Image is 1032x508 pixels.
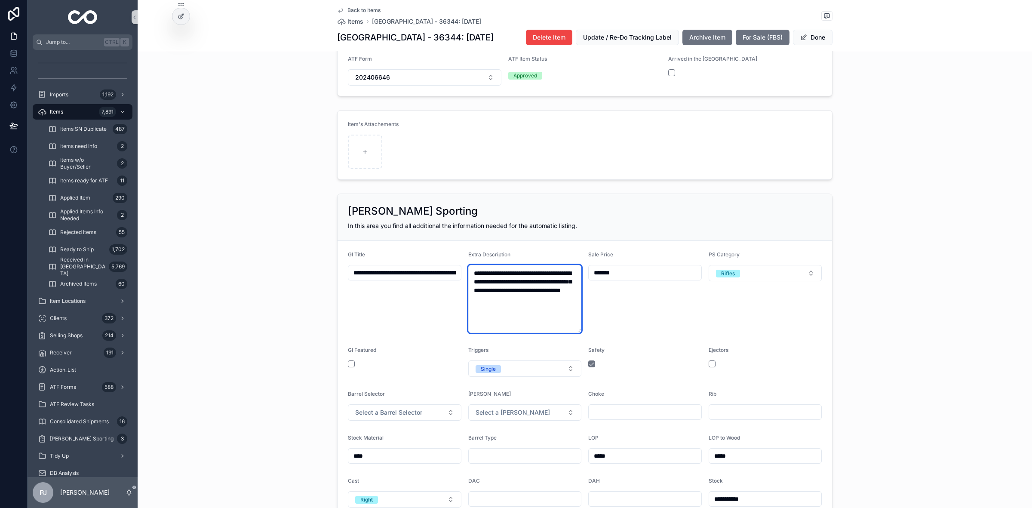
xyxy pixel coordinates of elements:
[348,222,577,229] span: In this area you find all additional the information needed for the automatic listing.
[60,208,114,222] span: Applied Items Info Needed
[355,73,390,82] span: 202406646
[109,244,127,255] div: 1,702
[43,207,132,223] a: Applied Items Info Needed2
[33,34,132,50] button: Jump to...CtrlK
[33,87,132,102] a: Imports1,192
[372,17,481,26] span: [GEOGRAPHIC_DATA] - 36344: [DATE]
[33,345,132,360] a: Receiver191
[33,104,132,120] a: Items7,891
[50,366,76,373] span: Action_List
[721,270,735,277] div: Rifles
[33,362,132,378] a: Action_List
[348,404,461,421] button: Select Button
[43,190,132,206] a: Applied Item290
[355,408,422,417] span: Select a Barrel Selector
[33,328,132,343] a: Selling Shops214
[689,33,725,42] span: Archive Item
[43,225,132,240] a: Rejected Items55
[50,298,86,305] span: Item Locations
[33,379,132,395] a: ATF Forms588
[121,39,128,46] span: K
[116,279,127,289] div: 60
[33,293,132,309] a: Item Locations
[736,30,789,45] button: For Sale (FBS)
[348,491,461,508] button: Select Button
[102,382,116,392] div: 588
[33,448,132,464] a: Tidy Up
[50,108,63,115] span: Items
[347,7,381,14] span: Back to Items
[33,414,132,429] a: Consolidated Shipments16
[117,416,127,427] div: 16
[50,332,83,339] span: Selling Shops
[468,391,511,397] span: [PERSON_NAME]
[50,91,68,98] span: Imports
[50,470,79,477] span: DB Analysis
[60,177,108,184] span: Items ready for ATF
[43,173,132,188] a: Items ready for ATF11
[50,315,67,322] span: Clients
[588,347,605,353] span: Safety
[513,72,537,80] div: Approved
[526,30,572,45] button: Delete Item
[33,311,132,326] a: Clients372
[68,10,98,24] img: App logo
[682,30,732,45] button: Archive Item
[348,477,359,484] span: Cast
[468,434,497,441] span: Barrel Type
[743,33,783,42] span: For Sale (FBS)
[793,30,832,45] button: Done
[50,401,94,408] span: ATF Review Tasks
[33,465,132,481] a: DB Analysis
[468,360,582,377] button: Select Button
[102,313,116,323] div: 372
[116,227,127,237] div: 55
[117,210,127,220] div: 2
[50,435,114,442] span: [PERSON_NAME] Sporting
[50,349,72,356] span: Receiver
[28,50,138,477] div: scrollable content
[46,39,101,46] span: Jump to...
[348,391,385,397] span: Barrel Selector
[60,246,94,253] span: Ready to Ship
[588,477,600,484] span: DAH
[60,229,96,236] span: Rejected Items
[709,251,740,258] span: PS Category
[50,418,109,425] span: Consolidated Shipments
[348,347,376,353] span: GI Featured
[60,143,97,150] span: Items need Info
[43,259,132,274] a: Received in [GEOGRAPHIC_DATA]5,769
[117,158,127,169] div: 2
[348,251,365,258] span: GI Title
[337,7,381,14] a: Back to Items
[50,384,76,391] span: ATF Forms
[113,124,127,134] div: 487
[117,141,127,151] div: 2
[348,434,384,441] span: Stock Material
[709,347,728,353] span: Ejectors
[468,477,480,484] span: DAC
[348,69,501,86] button: Select Button
[50,453,69,459] span: Tidy Up
[102,330,116,341] div: 214
[337,17,363,26] a: Items
[60,256,105,277] span: Received in [GEOGRAPHIC_DATA]
[43,139,132,154] a: Items need Info2
[348,121,399,127] span: Item's Attachements
[348,204,478,218] h2: [PERSON_NAME] Sporting
[104,38,120,46] span: Ctrl
[33,397,132,412] a: ATF Review Tasks
[100,89,116,100] div: 1,192
[109,262,127,272] div: 5,769
[709,477,723,484] span: Stock
[481,365,496,373] div: Single
[709,391,716,397] span: Rib
[60,126,107,132] span: Items SN Duplicate
[476,408,550,417] span: Select a [PERSON_NAME]
[508,55,547,62] span: ATF Item Status
[583,33,672,42] span: Update / Re-Do Tracking Label
[360,496,373,504] div: Right
[60,488,110,497] p: [PERSON_NAME]
[468,251,510,258] span: Extra Description
[60,280,97,287] span: Archived Items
